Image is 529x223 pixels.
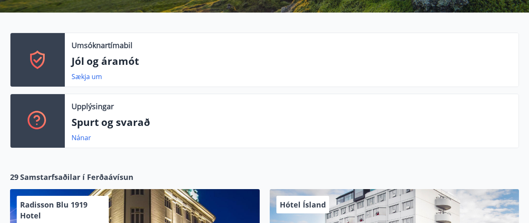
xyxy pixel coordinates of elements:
span: Samstarfsaðilar í Ferðaávísun [20,172,133,182]
p: Upplýsingar [72,101,114,112]
p: Umsóknartímabil [72,40,133,51]
span: Radisson Blu 1919 Hotel [20,200,87,220]
span: Hótel Ísland [280,200,326,210]
a: Sækja um [72,72,102,81]
span: 29 [10,172,18,182]
a: Nánar [72,133,91,142]
p: Spurt og svarað [72,115,512,129]
p: Jól og áramót [72,54,512,68]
